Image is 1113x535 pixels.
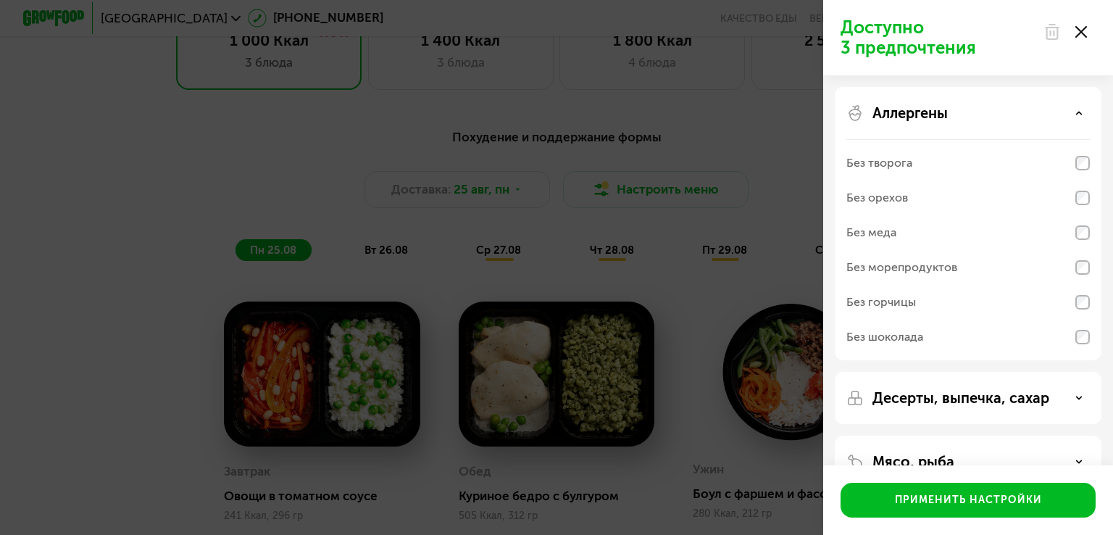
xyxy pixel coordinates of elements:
button: Применить настройки [841,483,1096,518]
div: Без шоколада [846,328,923,346]
p: Доступно 3 предпочтения [841,17,1035,58]
p: Аллергены [872,104,948,122]
div: Применить настройки [895,493,1042,507]
p: Мясо, рыба [872,453,954,470]
div: Без морепродуктов [846,259,957,276]
p: Десерты, выпечка, сахар [872,389,1049,407]
div: Без орехов [846,189,908,207]
div: Без творога [846,154,912,172]
div: Без меда [846,224,896,241]
div: Без горчицы [846,294,916,311]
